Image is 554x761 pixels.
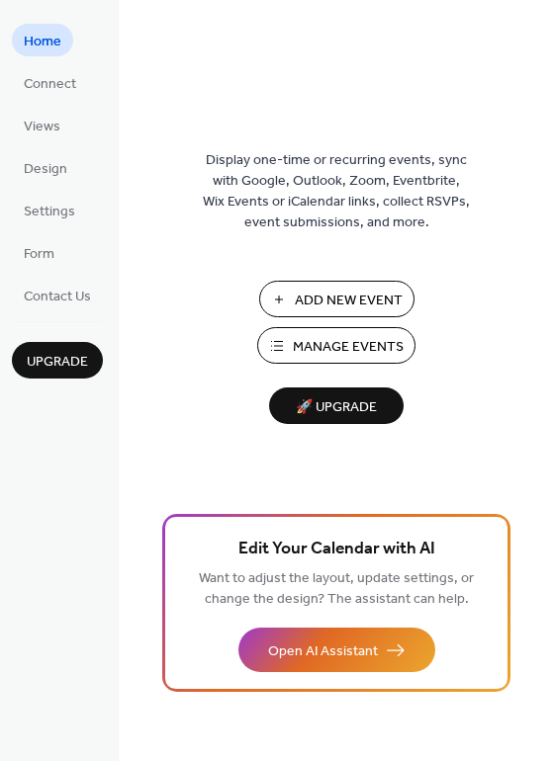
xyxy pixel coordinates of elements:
[12,24,73,56] a: Home
[12,151,79,184] a: Design
[269,387,404,424] button: 🚀 Upgrade
[199,565,474,613] span: Want to adjust the layout, update settings, or change the design? The assistant can help.
[24,32,61,52] span: Home
[293,337,404,358] span: Manage Events
[238,628,435,672] button: Open AI Assistant
[12,279,103,311] a: Contact Us
[281,394,392,421] span: 🚀 Upgrade
[12,109,72,141] a: Views
[24,287,91,307] span: Contact Us
[27,352,88,373] span: Upgrade
[268,641,378,662] span: Open AI Assistant
[238,536,435,563] span: Edit Your Calendar with AI
[24,159,67,180] span: Design
[24,202,75,222] span: Settings
[259,281,415,317] button: Add New Event
[12,342,103,379] button: Upgrade
[295,291,403,311] span: Add New Event
[24,74,76,95] span: Connect
[12,66,88,99] a: Connect
[12,236,66,269] a: Form
[24,244,54,265] span: Form
[257,327,415,364] button: Manage Events
[24,117,60,137] span: Views
[203,150,470,233] span: Display one-time or recurring events, sync with Google, Outlook, Zoom, Eventbrite, Wix Events or ...
[12,194,87,226] a: Settings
